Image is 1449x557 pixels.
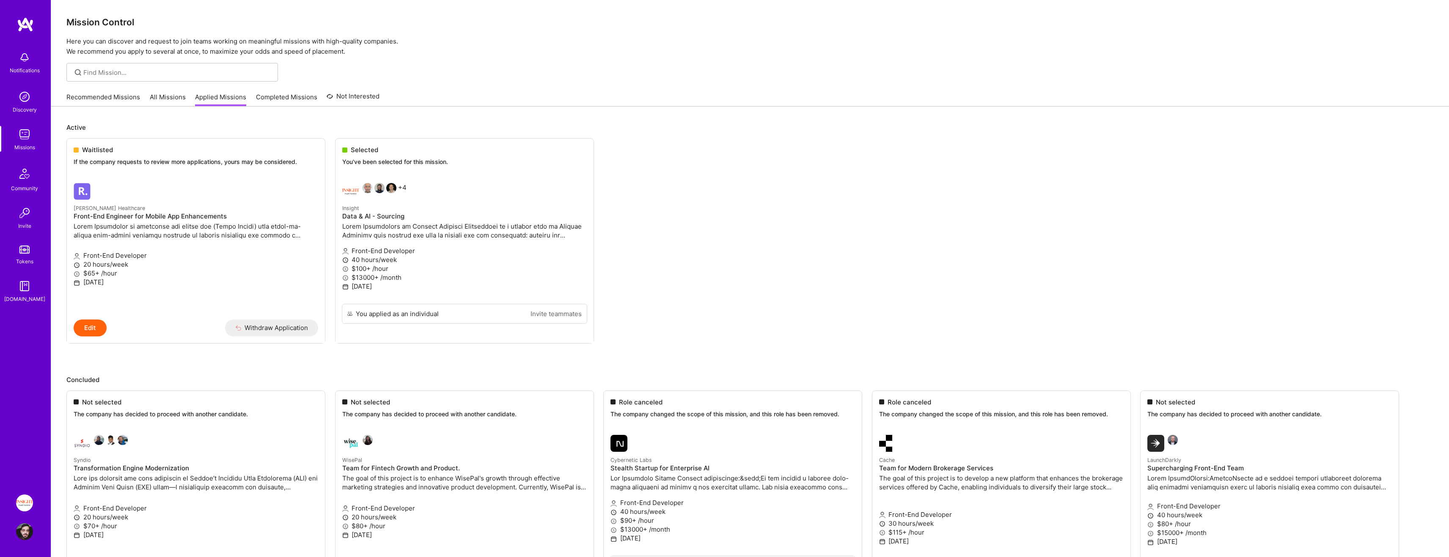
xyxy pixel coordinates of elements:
i: icon Applicant [610,500,617,507]
p: Front-End Developer [74,251,318,260]
span: Role canceled [619,398,663,407]
div: Community [11,184,38,193]
p: [DATE] [610,534,855,543]
i: icon Clock [74,262,80,268]
div: Notifications [10,66,40,75]
p: $90+ /hour [610,516,855,525]
a: All Missions [150,93,186,106]
a: Insight Partners: Data & AI - Sourcing [14,494,35,511]
button: Edit [74,319,107,336]
i: icon MoneyGray [74,271,80,277]
img: Cybernetic Labs company logo [610,435,627,452]
button: Withdraw Application [225,319,319,336]
h3: Mission Control [66,17,1434,27]
img: guide book [16,278,33,295]
p: Lor Ipsumdolo Sitame Consect adipiscinge:&sedd;Ei tem incidid u laboree dolo-magna aliquaeni ad m... [610,474,855,491]
img: tokens [19,246,30,254]
p: Here you can discover and request to join teams working on meaningful missions with high-quality ... [66,36,1434,57]
img: teamwork [16,126,33,143]
input: Find Mission... [83,68,272,77]
i: icon Calendar [610,536,617,542]
div: Invite [18,221,31,230]
div: [DOMAIN_NAME] [4,295,45,303]
i: icon Calendar [74,280,80,286]
div: Missions [14,143,35,152]
p: Front-End Developer [610,498,855,507]
img: discovery [16,88,33,105]
p: Active [66,123,1434,132]
h4: Stealth Startup for Enterprise AI [610,464,855,472]
a: Cybernetic Labs company logoCybernetic LabsStealth Startup for Enterprise AILor Ipsumdolo Sitame ... [604,428,862,556]
a: Applied Missions [195,93,246,106]
p: $65+ /hour [74,269,318,278]
img: Community [14,164,35,184]
a: Roger Healthcare company logo[PERSON_NAME] HealthcareFront-End Engineer for Mobile App Enhancemen... [67,176,325,319]
p: Concluded [66,375,1434,384]
p: 40 hours/week [610,507,855,516]
i: icon Applicant [74,253,80,259]
img: Roger Healthcare company logo [74,183,91,200]
i: icon SearchGrey [73,68,83,77]
p: If the company requests to review more applications, yours may be considered. [74,158,318,166]
span: Waitlisted [82,145,113,154]
small: [PERSON_NAME] Healthcare [74,205,145,211]
p: Lorem Ipsumdolor si ametconse adi elitse doe (Tempo Incidi) utla etdol-ma-aliqua enim-admini veni... [74,222,318,240]
a: Recommended Missions [66,93,140,106]
p: 20 hours/week [74,260,318,269]
p: $13000+ /month [610,525,855,534]
img: Insight Partners: Data & AI - Sourcing [16,494,33,511]
i: icon MoneyGray [610,518,617,524]
img: Invite [16,205,33,221]
div: Tokens [16,257,33,266]
h4: Front-End Engineer for Mobile App Enhancements [74,213,318,220]
img: bell [16,49,33,66]
i: icon MoneyGray [610,527,617,533]
p: The company changed the scope of this mission, and this role has been removed. [610,410,855,418]
img: User Avatar [16,523,33,540]
div: Discovery [13,105,37,114]
img: logo [17,17,34,32]
a: User Avatar [14,523,35,540]
small: Cybernetic Labs [610,457,652,463]
a: Not Interested [327,91,379,106]
a: Completed Missions [256,93,317,106]
i: icon Clock [610,509,617,516]
p: [DATE] [74,278,318,287]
